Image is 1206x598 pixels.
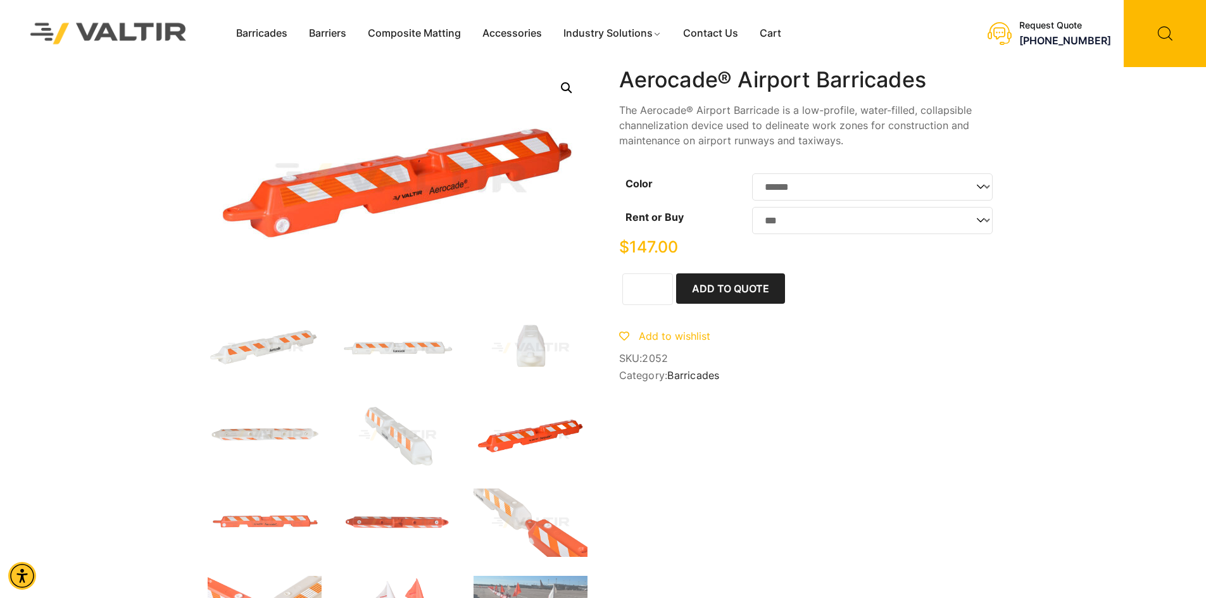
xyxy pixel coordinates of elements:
a: Barricades [667,369,719,382]
div: Accessibility Menu [8,562,36,590]
img: A white traffic barrier with orange and white reflective stripes, designed for road safety and de... [341,401,455,470]
span: Add to wishlist [639,330,710,342]
a: Industry Solutions [553,24,672,43]
h1: Aerocade® Airport Barricades [619,67,999,93]
img: An orange traffic barrier with white reflective stripes, designed for road safety and visibility. [341,489,455,557]
img: An orange traffic barrier with reflective white stripes, labeled "Aerocade," designed for safety ... [208,489,322,557]
img: An orange traffic barrier with reflective white stripes, designed for safety and visibility. [474,401,587,470]
span: $ [619,237,629,256]
img: text, letter [208,401,322,470]
a: Barriers [298,24,357,43]
a: Cart [749,24,792,43]
span: SKU: [619,352,999,364]
label: Rent or Buy [625,211,684,223]
span: 2052 [642,352,668,364]
a: Accessories [472,24,553,43]
a: Barricades [225,24,298,43]
a: Open this option [555,77,578,99]
img: Valtir Rentals [14,6,203,60]
button: Add to Quote [676,273,785,304]
img: A white plastic container with a spout, featuring horizontal red stripes on the side. [474,314,587,382]
input: Product quantity [622,273,673,305]
img: Aerocade_Nat_3Q-1.jpg [208,314,322,382]
img: A white safety barrier with orange reflective stripes and the brand name "Aerocade" printed on it. [341,314,455,382]
img: Two interlocking traffic barriers, one white with orange stripes and one orange with white stripe... [474,489,587,557]
a: call (888) 496-3625 [1019,34,1111,47]
span: Category: [619,370,999,382]
label: Color [625,177,653,190]
div: Request Quote [1019,20,1111,31]
a: Contact Us [672,24,749,43]
p: The Aerocade® Airport Barricade is a low-profile, water-filled, collapsible channelization device... [619,103,999,148]
a: Composite Matting [357,24,472,43]
a: Add to wishlist [619,330,710,342]
bdi: 147.00 [619,237,678,256]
